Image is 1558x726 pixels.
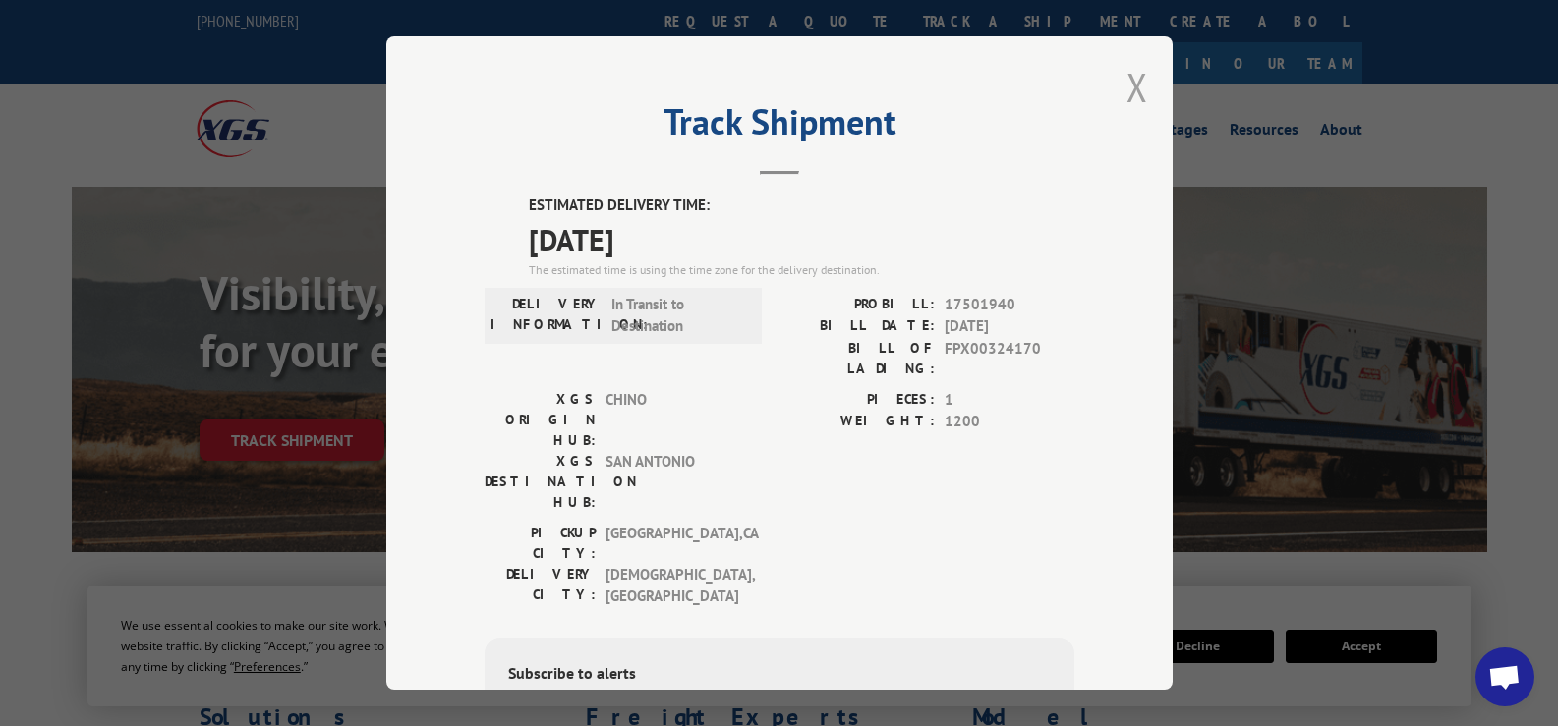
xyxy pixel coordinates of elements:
span: 1 [945,389,1074,412]
span: FPX00324170 [945,338,1074,379]
span: [GEOGRAPHIC_DATA] , CA [606,523,738,564]
span: SAN ANTONIO [606,451,738,513]
span: CHINO [606,389,738,451]
span: [DATE] [529,217,1074,261]
label: BILL DATE: [779,315,935,338]
span: 17501940 [945,294,1074,316]
button: Close modal [1126,61,1148,113]
label: WEIGHT: [779,411,935,433]
div: Subscribe to alerts [508,661,1051,690]
label: DELIVERY CITY: [485,564,596,608]
a: Open chat [1475,647,1534,706]
h2: Track Shipment [485,108,1074,145]
label: DELIVERY INFORMATION: [490,294,602,338]
label: PROBILL: [779,294,935,316]
label: ESTIMATED DELIVERY TIME: [529,195,1074,217]
label: XGS ORIGIN HUB: [485,389,596,451]
label: BILL OF LADING: [779,338,935,379]
label: PICKUP CITY: [485,523,596,564]
label: PIECES: [779,389,935,412]
span: In Transit to Destination [611,294,744,338]
span: 1200 [945,411,1074,433]
label: XGS DESTINATION HUB: [485,451,596,513]
span: [DEMOGRAPHIC_DATA] , [GEOGRAPHIC_DATA] [606,564,738,608]
div: The estimated time is using the time zone for the delivery destination. [529,261,1074,279]
span: [DATE] [945,315,1074,338]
